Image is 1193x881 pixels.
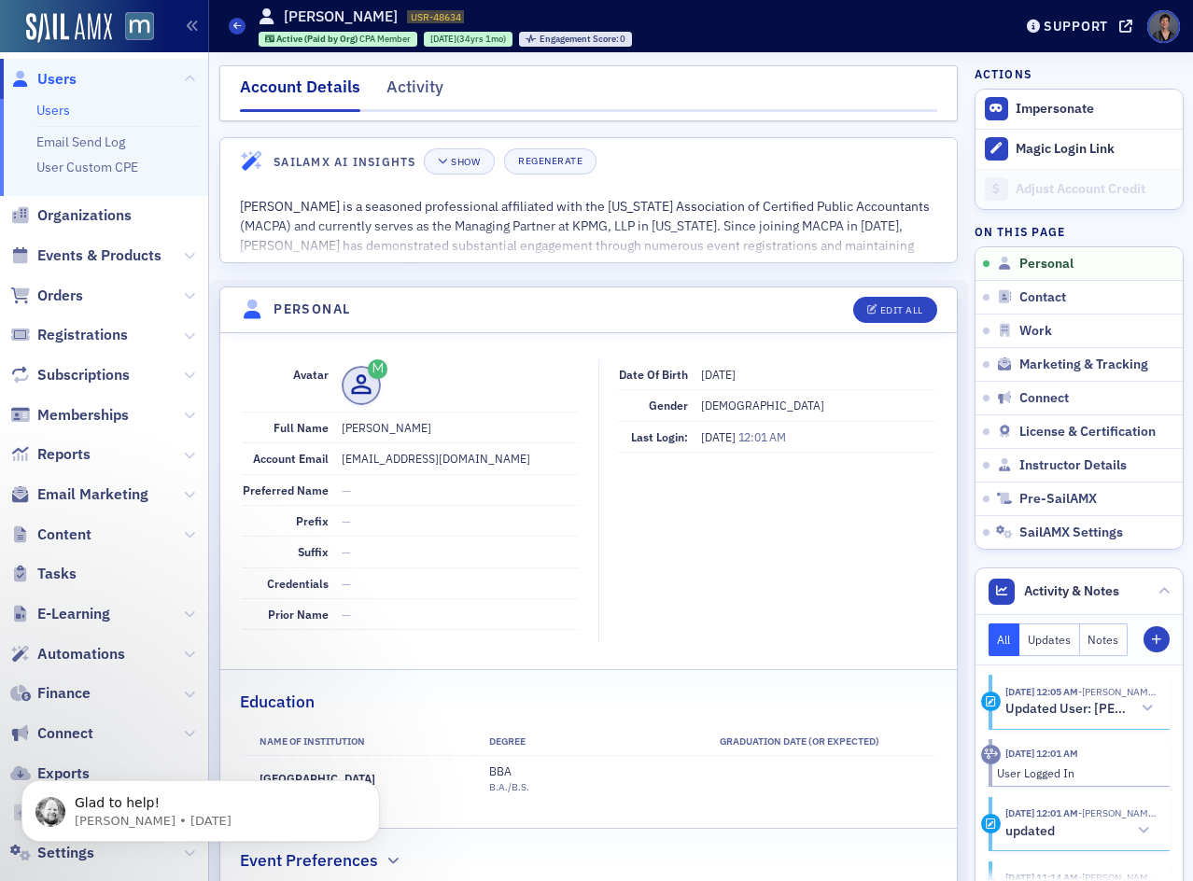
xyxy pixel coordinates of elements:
span: — [342,576,351,591]
a: Connect [10,723,93,744]
span: Engagement Score : [540,33,621,45]
h1: [PERSON_NAME] [284,7,398,27]
button: All [989,623,1020,656]
dd: [PERSON_NAME] [342,413,579,442]
span: Full Name [274,420,329,435]
span: Tasks [37,564,77,584]
span: Content [37,524,91,545]
a: Active (Paid by Org) CPA Member [265,33,412,45]
div: Show [451,157,480,167]
a: Content [10,524,91,545]
time: 9/30/2025 12:05 AM [1005,685,1078,698]
span: Christine Aspell [1078,806,1157,819]
button: Magic Login Link [975,129,1183,169]
span: Instructor Details [1019,457,1127,474]
span: Pre-SailAMX [1019,491,1097,508]
span: E-Learning [37,604,110,624]
span: Date of Birth [619,367,688,382]
span: Email Marketing [37,484,148,505]
a: Exports [10,763,90,784]
div: Active (Paid by Org): Active (Paid by Org): CPA Member [259,32,418,47]
a: Organizations [10,205,132,226]
span: Orders [37,286,83,306]
a: Automations [10,644,125,664]
span: [DATE] [701,367,736,382]
a: Reports [10,444,91,465]
span: — [342,482,351,497]
img: SailAMX [26,13,112,43]
div: 0 [540,35,626,45]
iframe: Intercom notifications message [14,741,387,872]
span: — [342,544,351,559]
button: Edit All [853,297,937,323]
span: [DATE] [430,33,456,45]
div: User Logged In [997,764,1157,781]
button: Show [424,148,494,175]
h4: On this page [975,223,1184,240]
dd: [EMAIL_ADDRESS][DOMAIN_NAME] [342,443,579,473]
span: Work [1019,323,1052,340]
time: 9/30/2025 12:01 AM [1005,747,1078,760]
div: (34yrs 1mo) [430,33,506,45]
span: Connect [1019,390,1069,407]
h4: Actions [975,65,1032,82]
span: Active (Paid by Org) [276,33,359,45]
span: Memberships [37,405,129,426]
h4: Personal [274,300,350,319]
span: Avatar [293,367,329,382]
button: Updates [1019,623,1080,656]
span: Automations [37,644,125,664]
span: Prior Name [268,607,329,622]
a: Email Send Log [36,133,125,150]
span: USR-48634 [411,10,461,23]
span: Finance [37,683,91,704]
span: CPA Member [359,33,411,45]
span: Events & Products [37,245,161,266]
span: [DATE] [701,429,738,444]
div: Magic Login Link [1016,141,1172,158]
a: Settings [10,843,94,863]
div: Activity [981,745,1001,764]
span: Subscriptions [37,365,130,385]
a: View Homepage [112,12,154,44]
td: BBA [473,756,704,802]
a: Registrations [10,325,128,345]
div: Support [1044,18,1108,35]
span: — [342,607,351,622]
a: Users [36,102,70,119]
span: B.A./B.S. [489,780,529,793]
span: Contact [1019,289,1066,306]
span: Profile [1147,10,1180,43]
button: updated [1005,821,1157,841]
a: Adjust Account Credit [975,169,1183,209]
div: Adjust Account Credit [1016,181,1172,198]
span: Connect [37,723,93,744]
button: Notes [1080,623,1129,656]
div: Update [981,814,1001,833]
span: Users [37,69,77,90]
th: Name of Institution [243,728,473,756]
h5: Updated User: [PERSON_NAME] [1005,701,1132,718]
span: Credentials [267,576,329,591]
span: Preferred Name [243,482,329,497]
h2: Education [240,690,315,714]
div: Activity [386,75,443,109]
a: E-Learning [10,604,110,624]
button: Impersonate [1016,101,1094,118]
a: Tasks [10,564,77,584]
a: Memberships [10,405,129,426]
div: Engagement Score: 0 [519,32,632,47]
dd: [DEMOGRAPHIC_DATA] [701,390,934,420]
span: License & Certification [1019,424,1156,440]
span: 12:01 AM [738,429,786,444]
span: — [342,513,351,528]
a: Email Marketing [10,484,148,505]
div: 1991-08-29 00:00:00 [424,32,512,47]
span: SailAMX Settings [1019,524,1123,541]
span: Christine Aspell [1078,685,1157,698]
